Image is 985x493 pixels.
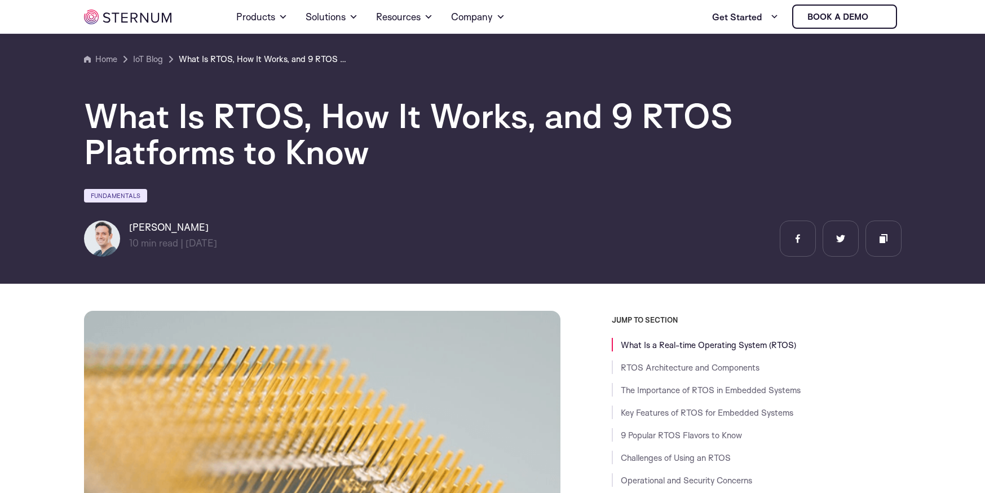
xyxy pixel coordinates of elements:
a: What Is RTOS, How It Works, and 9 RTOS Platforms to Know [179,52,348,66]
a: Products [236,1,288,33]
a: Operational and Security Concerns [621,475,752,486]
a: Key Features of RTOS for Embedded Systems [621,407,793,418]
span: 10 [129,237,139,249]
h1: What Is RTOS, How It Works, and 9 RTOS Platforms to Know [84,98,761,170]
a: IoT Blog [133,52,163,66]
img: sternum iot [873,12,882,21]
span: [DATE] [185,237,217,249]
a: Resources [376,1,433,33]
h3: JUMP TO SECTION [612,315,902,324]
a: RTOS Architecture and Components [621,362,759,373]
a: Solutions [306,1,358,33]
a: The Importance of RTOS in Embedded Systems [621,385,801,395]
img: sternum iot [84,10,171,24]
h6: [PERSON_NAME] [129,221,217,234]
a: Challenges of Using an RTOS [621,452,731,463]
span: min read | [129,237,183,249]
a: Home [84,52,117,66]
a: Get Started [712,6,779,28]
a: Fundamentals [84,189,147,203]
a: Book a demo [792,5,897,29]
img: Igal Zeifman [84,221,120,257]
a: 9 Popular RTOS Flavors to Know [621,430,742,441]
a: What Is a Real-time Operating System (RTOS) [621,340,796,350]
a: Company [451,1,505,33]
